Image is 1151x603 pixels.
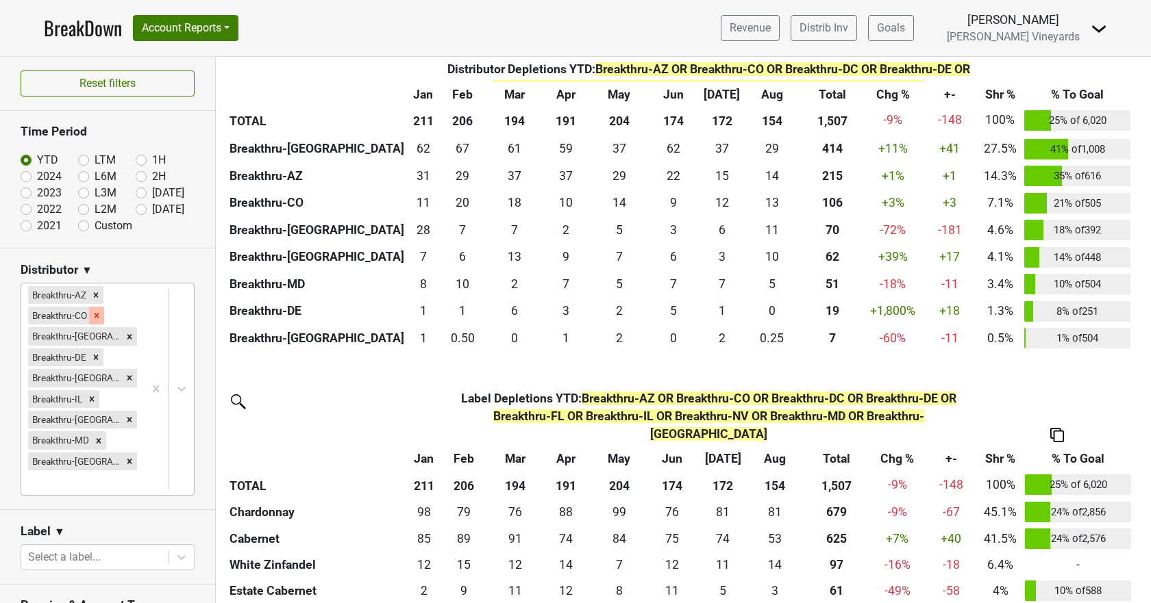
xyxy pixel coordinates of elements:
[545,248,587,266] div: 9
[721,15,780,41] a: Revenue
[800,244,865,271] th: 62.168
[800,136,865,163] th: 414.239
[541,190,591,217] td: 10.416
[442,503,486,521] div: 79
[441,302,484,320] div: 1
[438,57,979,118] th: Distributor Depletions YTD :
[745,244,799,271] td: 10
[412,503,435,521] div: 98
[883,113,902,127] span: -9%
[979,162,1021,190] td: 14.3%
[491,302,539,320] div: 6
[489,447,541,472] th: Mar: activate to sort column ascending
[748,194,796,211] div: 13
[541,216,591,244] td: 2.33
[152,201,184,218] label: [DATE]
[745,270,799,298] td: 5.083
[650,503,695,521] div: 76
[21,263,78,277] h3: Distributor
[545,167,587,185] div: 37
[800,298,865,325] th: 19.000
[28,327,122,345] div: Breakthru-[GEOGRAPHIC_DATA]
[745,81,799,106] th: Aug: activate to sort column ascending
[745,298,799,325] td: 0
[802,275,862,293] div: 51
[133,15,238,41] button: Account Reports
[438,244,488,271] td: 6
[226,447,409,472] th: &nbsp;: activate to sort column ascending
[412,221,434,239] div: 28
[924,275,976,293] div: -11
[488,136,541,163] td: 61.415
[37,168,62,185] label: 2024
[801,447,872,472] th: Total: activate to sort column ascending
[95,218,132,234] label: Custom
[412,248,434,266] div: 7
[541,136,591,163] td: 58.5
[748,302,796,320] div: 0
[591,216,648,244] td: 4.994
[702,329,741,347] div: 2
[152,185,184,201] label: [DATE]
[122,452,137,470] div: Remove Breakthru-PA
[488,216,541,244] td: 7.16
[88,348,103,366] div: Remove Breakthru-DE
[947,30,1080,43] span: [PERSON_NAME] Vineyards
[541,298,591,325] td: 3
[924,140,976,157] div: +41
[594,248,645,266] div: 7
[438,270,488,298] td: 9.917
[865,270,921,298] td: -18 %
[801,498,872,526] th: 679.358
[591,270,648,298] td: 4.749
[226,298,409,325] th: Breakthru-DE
[651,329,695,347] div: 0
[594,140,645,157] div: 37
[802,248,862,266] div: 62
[409,472,438,499] th: 211
[491,329,539,347] div: 0
[697,472,748,499] th: 172
[1050,428,1064,442] img: Copy to clipboard
[594,329,645,347] div: 2
[545,302,587,320] div: 3
[28,390,84,408] div: Breakthru-IL
[791,15,857,41] a: Distrib Inv
[749,472,801,499] th: 154
[979,190,1021,217] td: 7.1%
[545,275,587,293] div: 7
[82,262,92,279] span: ▼
[409,81,438,106] th: Jan: activate to sort column ascending
[979,136,1021,163] td: 27.5%
[647,472,697,499] th: 174
[924,302,976,320] div: +18
[800,324,865,352] th: 7.417
[438,298,488,325] td: 1
[748,140,796,157] div: 29
[412,140,434,157] div: 62
[28,411,122,428] div: Breakthru-[GEOGRAPHIC_DATA]
[865,216,921,244] td: -72 %
[438,136,488,163] td: 66.998
[37,152,58,168] label: YTD
[122,327,137,345] div: Remove Breakthru-DC
[488,244,541,271] td: 13
[493,62,970,112] span: Breakthru-AZ OR Breakthru-CO OR Breakthru-DC OR Breakthru-DE OR Breakthru-FL OR Breakthru-IL OR B...
[647,162,699,190] td: 21.833
[980,472,1022,499] td: 100%
[412,194,434,211] div: 11
[651,194,695,211] div: 9
[702,167,741,185] div: 15
[226,216,409,244] th: Breakthru-[GEOGRAPHIC_DATA]
[801,472,872,499] th: 1,507
[488,81,541,106] th: Mar: activate to sort column ascending
[441,275,484,293] div: 10
[802,140,862,157] div: 414
[591,162,648,190] td: 29.417
[800,162,865,190] th: 215.002
[409,447,438,472] th: Jan: activate to sort column ascending
[409,498,438,526] td: 98.386
[409,106,438,133] th: 211
[493,503,538,521] div: 76
[438,472,489,499] th: 206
